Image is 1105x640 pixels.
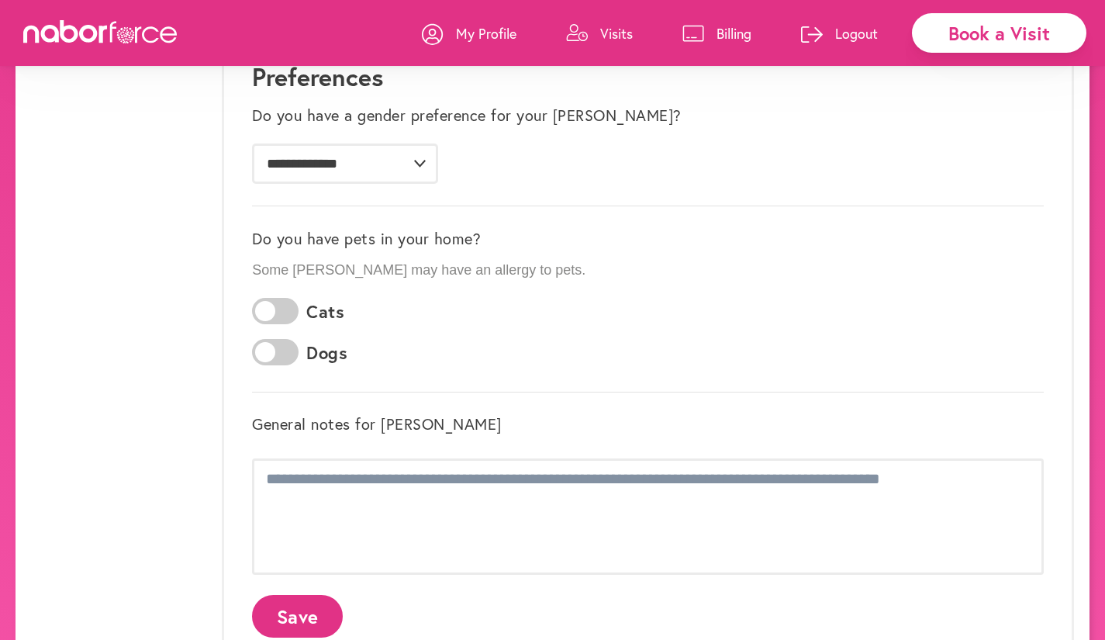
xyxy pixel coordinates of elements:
a: Visits [566,10,633,57]
p: Billing [717,24,751,43]
p: Visits [600,24,633,43]
a: Billing [682,10,751,57]
p: Logout [835,24,878,43]
label: Do you have pets in your home? [252,230,481,248]
h1: Preferences [252,62,1044,92]
p: Some [PERSON_NAME] may have an allergy to pets. [252,262,1044,279]
label: Cats [306,302,344,322]
p: My Profile [456,24,516,43]
button: Save [252,595,343,638]
label: General notes for [PERSON_NAME] [252,415,502,434]
div: Book a Visit [912,13,1086,53]
label: Do you have a gender preference for your [PERSON_NAME]? [252,106,682,125]
label: Dogs [306,343,347,363]
a: My Profile [422,10,516,57]
a: Logout [801,10,878,57]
